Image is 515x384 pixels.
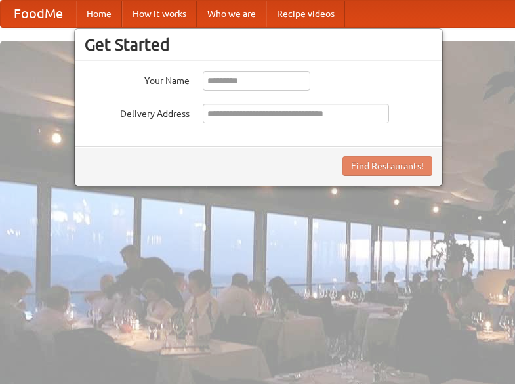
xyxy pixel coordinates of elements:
[122,1,197,27] a: How it works
[342,156,432,176] button: Find Restaurants!
[197,1,266,27] a: Who we are
[85,71,190,87] label: Your Name
[85,104,190,120] label: Delivery Address
[85,35,432,54] h3: Get Started
[76,1,122,27] a: Home
[1,1,76,27] a: FoodMe
[266,1,345,27] a: Recipe videos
